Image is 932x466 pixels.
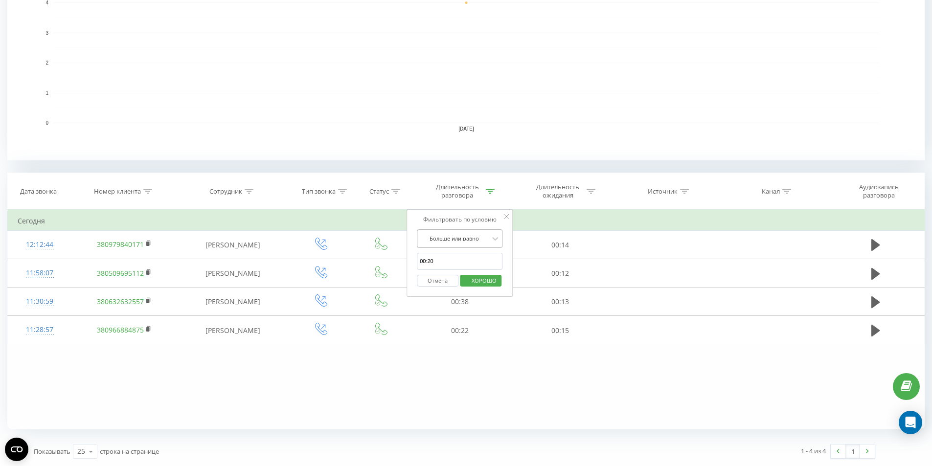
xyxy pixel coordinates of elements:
font: Канал [762,187,780,196]
font: Номер клиента [94,187,141,196]
font: 1 [851,447,855,456]
text: 0 [45,120,48,126]
font: 25 [77,446,85,456]
font: Сотрудник [209,187,242,196]
font: Фильтровать по условию [423,215,497,223]
font: [PERSON_NAME] [205,268,260,278]
font: Длительность ожидания [536,182,579,200]
text: [DATE] [458,126,474,132]
a: 380509695112 [97,268,144,278]
font: 00:22 [451,326,469,335]
font: Длительность разговора [436,182,479,200]
font: 00:15 [551,326,569,335]
font: Отмена [428,277,448,284]
font: 11:30:59 [26,296,53,306]
a: 380966884875 [97,325,144,334]
input: 00:00 [417,253,503,270]
font: Показывать [34,447,70,456]
font: [PERSON_NAME] [205,240,260,249]
div: Открытый Intercom Messenger [899,411,922,434]
font: строка на странице [100,447,159,456]
font: Статус [369,187,389,196]
text: 1 [45,90,48,96]
font: 00:13 [551,297,569,307]
font: 00:38 [451,297,469,307]
font: Источник [648,187,678,196]
font: Аудиозапись разговора [859,182,899,200]
font: 00:12 [551,268,569,278]
button: Отмена [417,275,458,287]
font: 1 - 4 из 4 [801,446,826,455]
font: ХОРОШО [472,277,497,284]
button: Открыть виджет CMP [5,438,28,461]
a: 380979840171 [97,240,144,249]
font: Дата звонка [20,187,57,196]
a: 380632632557 [97,297,144,306]
font: [PERSON_NAME] [205,297,260,307]
font: Сегодня [18,216,45,225]
font: 12:12:44 [26,240,53,249]
font: 11:28:57 [26,325,53,334]
button: ХОРОШО [460,275,501,287]
font: Тип звонка [302,187,336,196]
font: [PERSON_NAME] [205,326,260,335]
font: 00:14 [551,240,569,249]
text: 2 [45,60,48,66]
font: 11:58:07 [26,268,53,277]
text: 3 [45,30,48,36]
